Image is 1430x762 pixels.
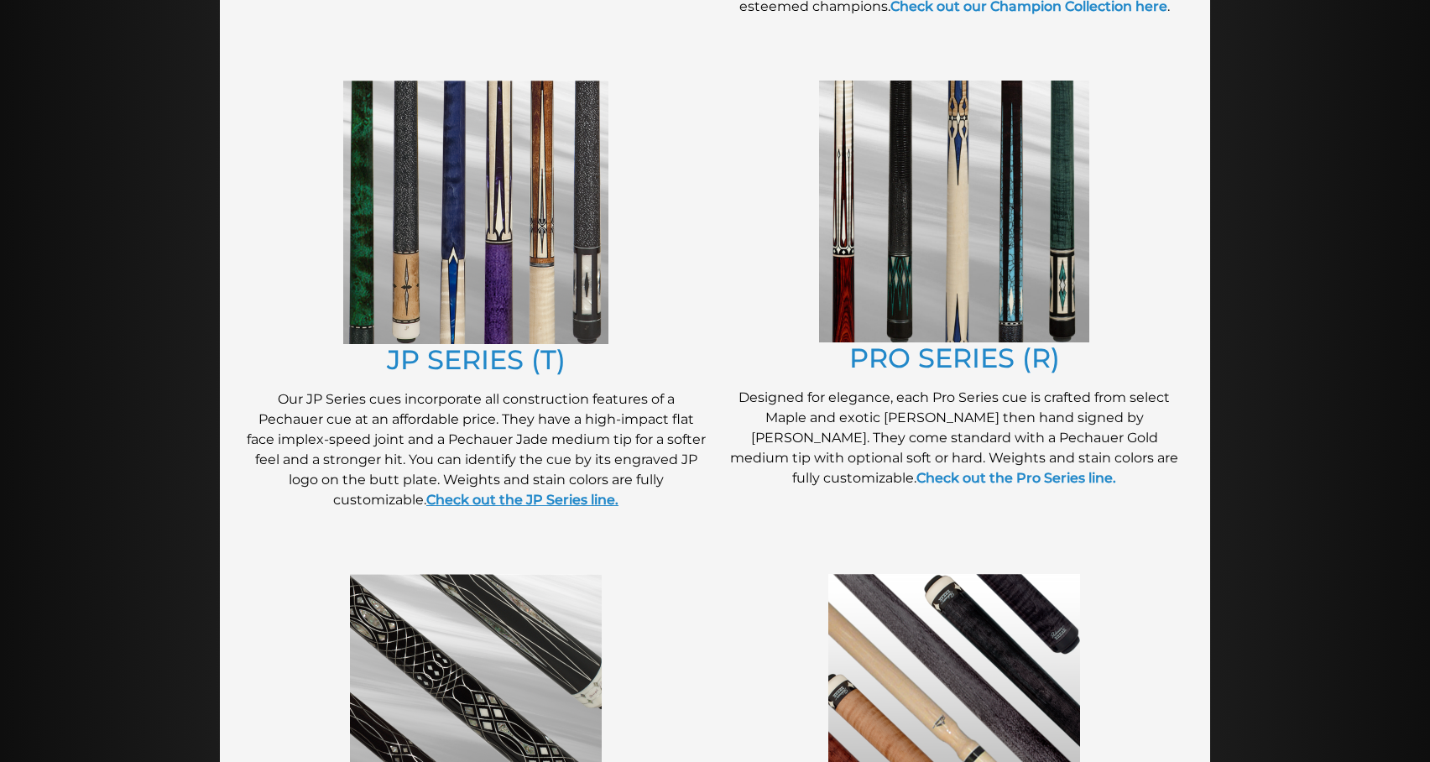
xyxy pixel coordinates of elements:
p: Our JP Series cues incorporate all construction features of a Pechauer cue at an affordable price... [245,389,707,510]
a: Check out the JP Series line. [426,492,618,508]
p: Designed for elegance, each Pro Series cue is crafted from select Maple and exotic [PERSON_NAME] ... [723,388,1185,488]
a: Check out the Pro Series line. [916,470,1116,486]
a: JP SERIES (T) [387,343,566,376]
a: PRO SERIES (R) [849,342,1060,374]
